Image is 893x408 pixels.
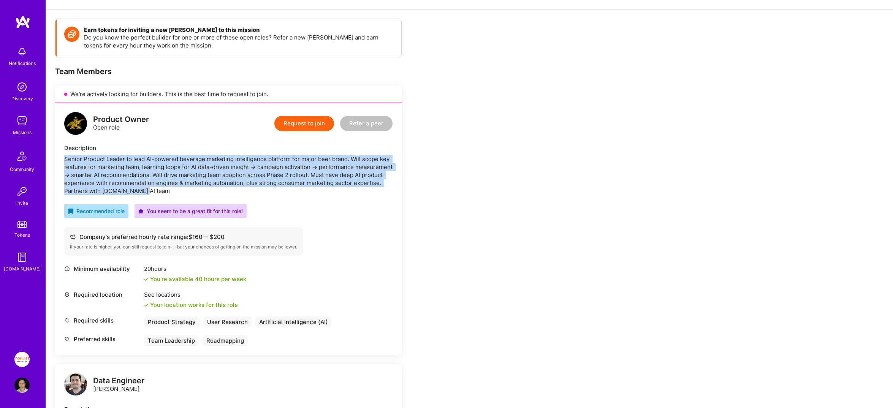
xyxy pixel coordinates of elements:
[14,378,30,393] img: User Avatar
[14,184,30,199] img: Invite
[14,352,30,367] img: Insight Partners: Data & AI - Sourcing
[14,113,30,128] img: teamwork
[93,377,144,393] div: [PERSON_NAME]
[274,116,334,131] button: Request to join
[255,316,332,327] div: Artificial Intelligence (AI)
[84,27,394,33] h4: Earn tokens for inviting a new [PERSON_NAME] to this mission
[144,335,199,346] div: Team Leadership
[203,316,252,327] div: User Research
[14,79,30,95] img: discovery
[93,377,144,385] div: Data Engineer
[64,265,140,273] div: Minimum availability
[64,27,79,42] img: Token icon
[64,266,70,272] i: icon Clock
[138,207,243,215] div: You seem to be a great fit for this role!
[4,265,41,273] div: [DOMAIN_NAME]
[144,265,246,273] div: 20 hours
[15,15,30,29] img: logo
[14,231,30,239] div: Tokens
[16,199,28,207] div: Invite
[138,209,144,214] i: icon PurpleStar
[64,316,140,324] div: Required skills
[9,59,36,67] div: Notifications
[70,244,297,250] div: If your rate is higher, you can still request to join — but your chances of getting on the missio...
[55,85,402,103] div: We’re actively looking for builders. This is the best time to request to join.
[13,352,32,367] a: Insight Partners: Data & AI - Sourcing
[93,115,149,123] div: Product Owner
[64,373,87,395] img: logo
[55,66,402,76] div: Team Members
[144,301,238,309] div: Your location works for this role
[70,233,297,241] div: Company's preferred hourly rate range: $ 160 — $ 200
[17,221,27,228] img: tokens
[13,128,32,136] div: Missions
[68,207,125,215] div: Recommended role
[64,291,140,299] div: Required location
[93,115,149,131] div: Open role
[144,277,149,281] i: icon Check
[64,336,70,342] i: icon Tag
[13,147,31,165] img: Community
[144,303,149,307] i: icon Check
[340,116,393,131] button: Refer a peer
[144,316,199,327] div: Product Strategy
[14,44,30,59] img: bell
[64,144,393,152] div: Description
[64,155,393,195] div: Senior Product Leader to lead AI-powered beverage marketing intelligence platform for major beer ...
[13,378,32,393] a: User Avatar
[64,335,140,343] div: Preferred skills
[64,318,70,323] i: icon Tag
[11,95,33,103] div: Discovery
[203,335,248,346] div: Roadmapping
[64,112,87,135] img: logo
[64,292,70,297] i: icon Location
[144,291,238,299] div: See locations
[14,250,30,265] img: guide book
[68,209,73,214] i: icon RecommendedBadge
[84,33,394,49] p: Do you know the perfect builder for one or more of these open roles? Refer a new [PERSON_NAME] an...
[70,234,76,240] i: icon Cash
[144,275,246,283] div: You're available 40 hours per week
[10,165,34,173] div: Community
[64,373,87,397] a: logo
